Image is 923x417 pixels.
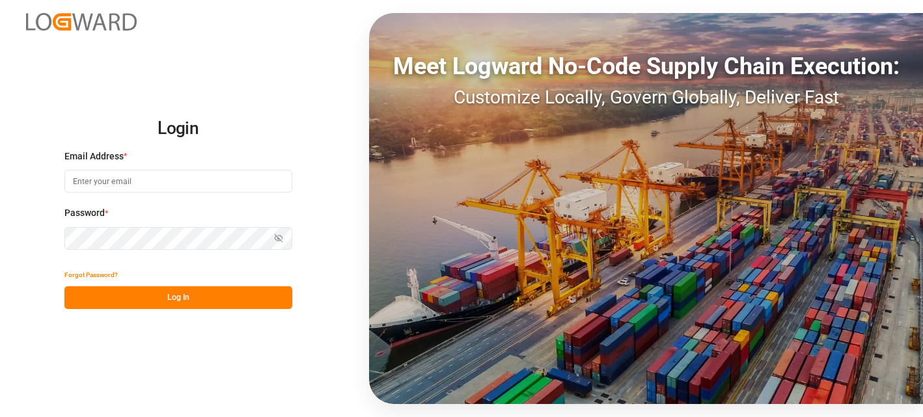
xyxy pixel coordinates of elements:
[64,206,105,220] span: Password
[369,84,923,111] div: Customize Locally, Govern Globally, Deliver Fast
[64,108,292,150] h2: Login
[26,13,137,31] img: Logward_new_orange.png
[64,170,292,193] input: Enter your email
[64,150,124,163] span: Email Address
[64,263,118,286] button: Forgot Password?
[369,49,923,84] div: Meet Logward No-Code Supply Chain Execution:
[64,286,292,309] button: Log In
